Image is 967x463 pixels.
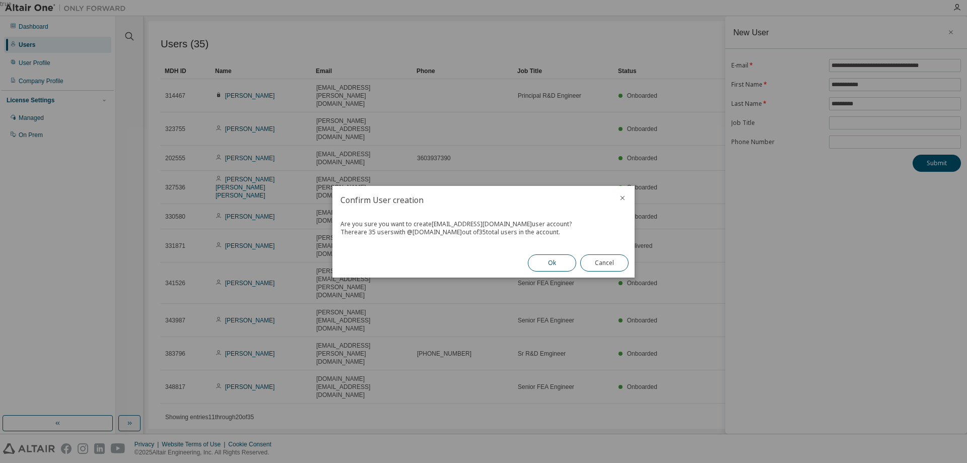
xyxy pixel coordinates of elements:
div: Are you sure you want to create [EMAIL_ADDRESS][DOMAIN_NAME] user account? [340,220,627,228]
button: Cancel [580,254,629,272]
div: There are 35 users with @ [DOMAIN_NAME] out of 35 total users in the account. [340,228,627,236]
button: Ok [528,254,576,272]
h2: Confirm User creation [332,186,610,214]
button: close [618,194,627,202]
